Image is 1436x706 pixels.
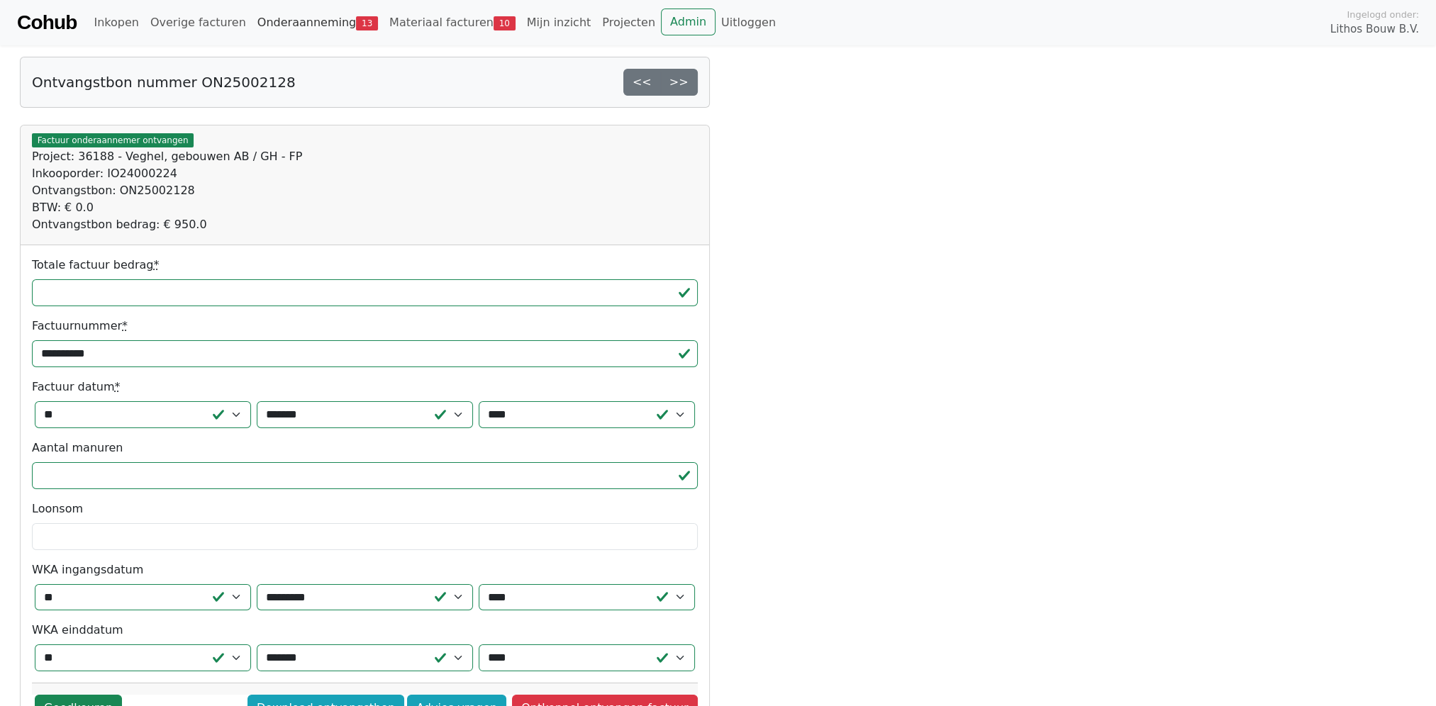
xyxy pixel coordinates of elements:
span: 10 [494,16,516,30]
label: WKA einddatum [32,622,123,639]
div: Ontvangstbon: ON25002128 [32,182,698,199]
a: Projecten [596,9,661,37]
div: Inkooporder: IO24000224 [32,165,698,182]
label: Totale factuur bedrag [32,257,159,274]
a: Cohub [17,6,77,40]
abbr: required [153,258,159,271]
div: Project: 36188 - Veghel, gebouwen AB / GH - FP [32,148,698,165]
a: Admin [661,9,716,35]
span: 13 [356,16,378,30]
label: Loonsom [32,500,83,517]
span: Ingelogd onder: [1347,8,1419,21]
span: Lithos Bouw B.V. [1330,21,1419,38]
label: WKA ingangsdatum [32,561,143,578]
a: Inkopen [88,9,144,37]
label: Factuurnummer [32,318,128,335]
a: Onderaanneming13 [252,9,384,37]
h5: Ontvangstbon nummer ON25002128 [32,74,296,91]
abbr: required [122,319,128,332]
span: Factuur onderaannemer ontvangen [32,133,194,147]
label: Aantal manuren [32,439,123,456]
div: Ontvangstbon bedrag: € 950.0 [32,216,698,233]
a: Mijn inzicht [521,9,597,37]
a: >> [660,69,698,96]
a: Materiaal facturen10 [384,9,521,37]
a: Uitloggen [716,9,781,37]
div: BTW: € 0.0 [32,199,698,216]
abbr: required [115,380,121,393]
label: Factuur datum [32,379,121,396]
a: Overige facturen [145,9,252,37]
a: << [623,69,661,96]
